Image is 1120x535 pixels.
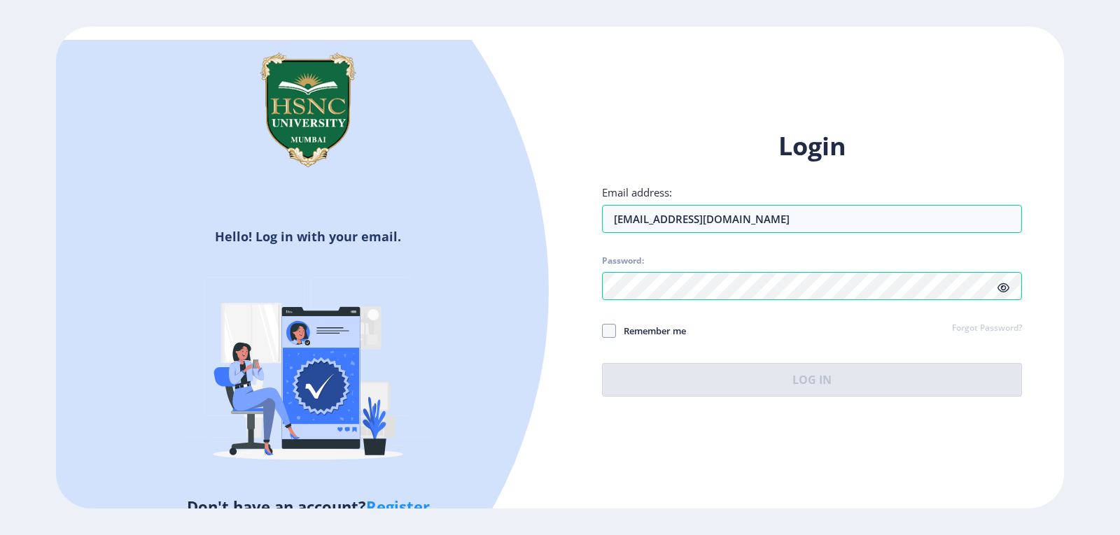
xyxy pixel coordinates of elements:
img: hsnc.png [238,40,378,180]
a: Forgot Password? [952,322,1022,335]
h5: Don't have an account? [66,495,549,518]
input: Email address [602,205,1022,233]
label: Password: [602,255,644,266]
button: Log In [602,363,1022,397]
label: Email address: [602,185,672,199]
h1: Login [602,129,1022,163]
a: Register [366,496,430,517]
img: Verified-rafiki.svg [185,250,430,495]
span: Remember me [616,322,686,339]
